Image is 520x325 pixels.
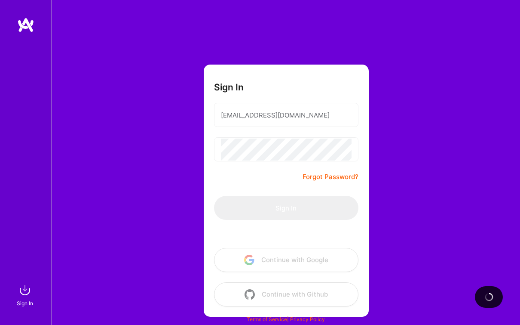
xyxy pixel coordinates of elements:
[214,248,358,272] button: Continue with Google
[221,104,352,126] input: Email...
[485,293,493,301] img: loading
[17,17,34,33] img: logo
[247,316,325,322] span: |
[247,316,287,322] a: Terms of Service
[214,82,244,93] h3: Sign In
[52,299,520,321] div: © 2025 ATeams Inc., All rights reserved.
[303,172,358,182] a: Forgot Password?
[214,282,358,306] button: Continue with Github
[18,282,34,308] a: sign inSign In
[214,196,358,220] button: Sign In
[290,316,325,322] a: Privacy Policy
[16,282,34,299] img: sign in
[244,255,254,265] img: icon
[245,289,255,300] img: icon
[17,299,33,308] div: Sign In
